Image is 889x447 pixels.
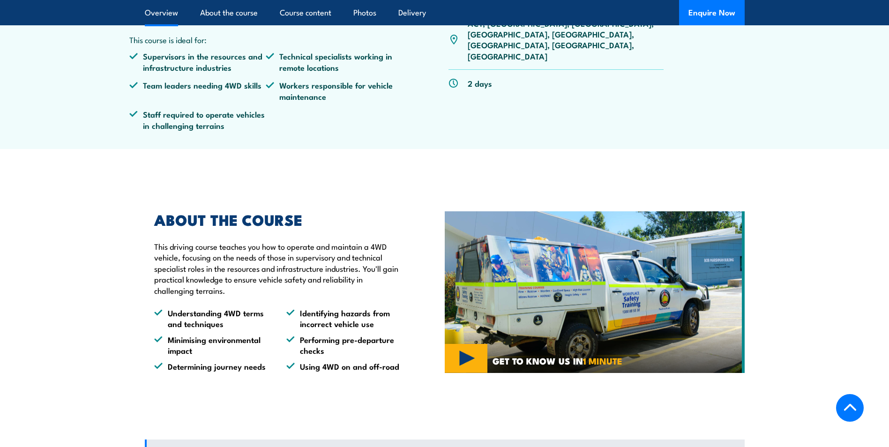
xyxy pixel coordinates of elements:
h2: ABOUT THE COURSE [154,213,402,226]
img: Website Video Tile (3) [445,211,745,373]
li: Minimising environmental impact [154,334,269,356]
strong: 1 MINUTE [583,354,622,367]
span: GET TO KNOW US IN [493,357,622,365]
li: Staff required to operate vehicles in challenging terrains [129,109,266,131]
p: This driving course teaches you how to operate and maintain a 4WD vehicle, focusing on the needs ... [154,241,402,296]
p: 2 days [468,78,492,89]
li: Identifying hazards from incorrect vehicle use [286,307,402,329]
li: Understanding 4WD terms and techniques [154,307,269,329]
li: Team leaders needing 4WD skills [129,80,266,102]
li: Using 4WD on and off-road [286,361,402,372]
p: ACT, [GEOGRAPHIC_DATA], [GEOGRAPHIC_DATA], [GEOGRAPHIC_DATA], [GEOGRAPHIC_DATA], [GEOGRAPHIC_DATA... [468,18,664,62]
li: Supervisors in the resources and infrastructure industries [129,51,266,73]
li: Technical specialists working in remote locations [266,51,403,73]
li: Performing pre-departure checks [286,334,402,356]
li: Determining journey needs [154,361,269,372]
p: This course is ideal for: [129,34,403,45]
li: Workers responsible for vehicle maintenance [266,80,403,102]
